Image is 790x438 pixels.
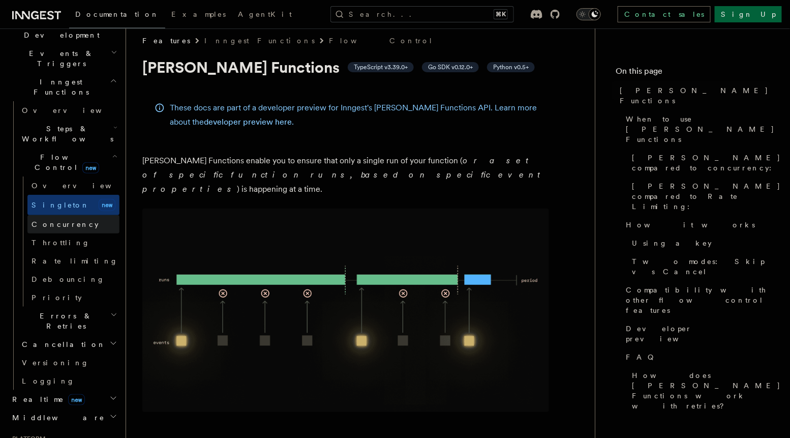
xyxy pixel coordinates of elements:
span: Rate limiting [32,257,118,265]
span: Compatibility with other flow control features [626,285,770,315]
a: Debouncing [27,270,119,288]
button: Cancellation [18,335,119,354]
span: Throttling [32,239,90,247]
a: Logging [18,372,119,390]
span: Logging [22,377,75,385]
span: Two modes: Skip vs Cancel [632,256,770,277]
a: Developer preview [622,319,770,348]
a: Compatibility with other flow control features [622,281,770,319]
span: Flow Control [18,152,112,172]
a: Overview [18,101,119,120]
span: Steps & Workflows [18,124,113,144]
a: Overview [27,177,119,195]
a: Singletonnew [27,195,119,215]
a: FAQ [622,348,770,366]
p: These docs are part of a developer preview for Inngest's [PERSON_NAME] Functions API. Learn more ... [170,101,537,129]
span: new [99,199,115,211]
span: How it works [626,220,755,230]
em: or a set of specific function runs, based on specific event properties [142,156,545,194]
button: Middleware [8,408,119,427]
span: Inngest Functions [8,77,110,97]
span: When to use [PERSON_NAME] Functions [626,114,775,144]
a: Two modes: Skip vs Cancel [628,252,770,281]
span: Priority [32,294,82,302]
div: Flow Controlnew [18,177,119,307]
a: Rate limiting [27,252,119,270]
span: Features [142,36,190,46]
a: How does [PERSON_NAME] Functions work with retries? [628,366,770,415]
span: Documentation [75,10,159,18]
span: Versioning [22,359,89,367]
span: Cancellation [18,339,106,349]
span: TypeScript v3.39.0+ [354,63,408,71]
button: Search...⌘K [330,6,514,22]
a: Contact sales [618,6,711,22]
span: Using a key [632,238,712,248]
h4: On this page [616,65,770,81]
a: Documentation [69,3,165,28]
a: [PERSON_NAME] Functions [616,81,770,110]
a: Flow Control [329,36,433,46]
a: Throttling [27,233,119,252]
span: Go SDK v0.12.0+ [428,63,473,71]
span: Overview [32,182,136,190]
button: Steps & Workflows [18,120,119,148]
a: [PERSON_NAME] compared to concurrency: [628,149,770,177]
button: Inngest Functions [8,73,119,101]
span: new [82,162,99,173]
a: Using a key [628,234,770,252]
span: [PERSON_NAME] Functions [620,85,770,106]
span: Debouncing [32,275,105,283]
a: Sign Up [715,6,782,22]
span: Examples [171,10,226,18]
span: Middleware [8,413,105,423]
span: Singleton [32,201,89,209]
span: How does [PERSON_NAME] Functions work with retries? [632,370,781,411]
a: Concurrency [27,215,119,233]
button: Local Development [8,16,119,44]
a: Inngest Functions [204,36,315,46]
span: Concurrency [32,220,99,228]
span: Events & Triggers [8,48,111,69]
img: Singleton Functions only process one run at a time. [142,209,549,412]
span: FAQ [626,352,659,362]
a: Priority [27,288,119,307]
a: When to use [PERSON_NAME] Functions [622,110,770,149]
kbd: ⌘K [494,9,508,19]
span: Python v0.5+ [493,63,529,71]
span: Errors & Retries [18,311,110,331]
button: Realtimenew [8,390,119,408]
a: Examples [165,3,232,27]
a: How it works [622,216,770,234]
span: [PERSON_NAME] compared to concurrency: [632,153,781,173]
span: Overview [22,106,127,114]
span: Realtime [8,394,85,404]
div: Inngest Functions [8,101,119,390]
span: Developer preview [626,324,770,344]
span: AgentKit [238,10,292,18]
a: [PERSON_NAME] compared to Rate Limiting: [628,177,770,216]
span: [PERSON_NAME] compared to Rate Limiting: [632,181,781,212]
button: Toggle dark mode [576,8,601,20]
p: [PERSON_NAME] Functions enable you to ensure that only a single run of your function ( ) is happe... [142,154,549,196]
button: Events & Triggers [8,44,119,73]
a: developer preview here [204,117,292,127]
button: Errors & Retries [18,307,119,335]
a: Versioning [18,354,119,372]
span: new [68,394,85,405]
button: Flow Controlnew [18,148,119,177]
a: AgentKit [232,3,298,27]
span: Local Development [8,20,111,40]
h1: [PERSON_NAME] Functions [142,58,549,76]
